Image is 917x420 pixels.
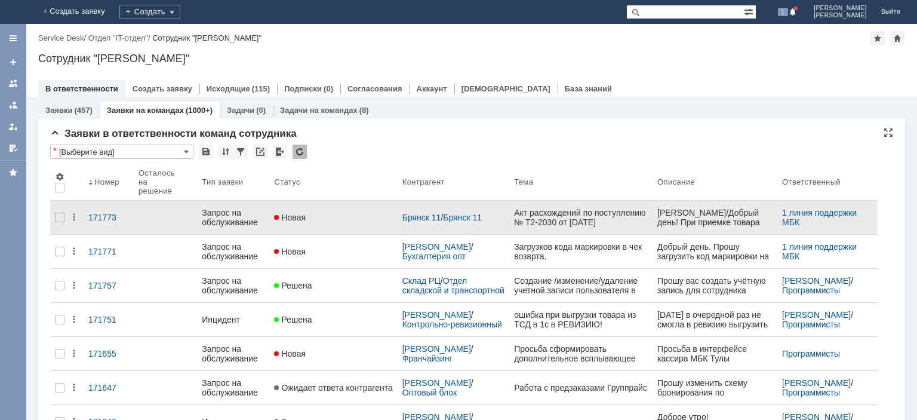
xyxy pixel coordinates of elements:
[69,349,79,358] div: Действия
[45,84,118,93] a: В ответственности
[4,53,23,72] a: Создать заявку
[402,276,441,286] a: Склад РЦ
[284,84,322,93] a: Подписки
[197,201,269,234] a: Запрос на обслуживание
[777,164,878,201] th: Ответственный
[88,33,152,42] div: /
[402,388,457,397] a: Оптовый блок
[402,276,504,295] div: /
[269,240,397,263] a: Новая
[402,344,471,354] a: [PERSON_NAME]
[274,383,392,393] span: Ожидает ответа контрагента
[509,269,653,302] a: Создание /изменение/удаление учетной записи пользователя в УТ
[402,252,466,261] a: Бухгалтерия опт
[84,164,134,201] th: Номер
[782,378,851,388] a: [PERSON_NAME]
[74,106,92,115] div: (457)
[814,12,867,19] span: [PERSON_NAME]
[119,5,180,19] div: Создать
[782,177,841,186] div: Ответственный
[814,5,867,12] span: [PERSON_NAME]
[88,383,129,393] div: 171647
[233,145,248,159] div: Фильтрация...
[69,383,79,393] div: Действия
[45,29,69,38] span: от 11.
[514,310,648,329] div: ошибка при выгрузки товара из ТСД в 1с в РЕВИЗИЮ!
[202,242,264,261] div: Запрос на обслуживание
[269,164,397,201] th: Статус
[197,164,269,201] th: Тип заявки
[657,177,696,186] div: Описание
[88,315,129,324] div: 171751
[509,376,653,400] a: Работа с предзаказами Группрайс
[53,146,56,155] div: Настройки списка отличаются от сохраненных в виде
[509,303,653,336] a: ошибка при выгрузки товара из ТСД в 1с в РЕВИЗИЮ!
[84,274,134,298] a: 171757
[782,276,873,295] div: /
[88,213,129,222] div: 171773
[69,281,79,290] div: Действия
[402,242,504,261] div: /
[509,235,653,268] a: Загрузков кода маркировки в чек возврта.
[269,206,397,229] a: Новая
[402,177,445,186] div: Контрагент
[514,242,648,261] div: Загрузков кода маркировки в чек возврта.
[398,164,509,201] th: Контрагент
[402,213,504,222] div: /
[88,33,148,42] a: Отдел "IT-отдел"
[509,201,653,234] a: Акт расхождений по поступлению № Т2-2030 от [DATE]
[256,106,266,115] div: (0)
[782,276,851,286] a: [PERSON_NAME]
[274,177,300,186] div: Статус
[152,33,261,42] div: Сотрудник "[PERSON_NAME]"
[84,342,134,366] a: 171655
[402,276,507,305] a: Отдел складской и транспортной логистики
[402,310,504,329] div: /
[782,242,859,261] a: 1 линия поддержки МБК
[139,168,183,195] div: Осталось на решение
[227,106,254,115] a: Задачи
[402,354,453,363] a: Франчайзинг
[197,371,269,404] a: Запрос на обслуживание
[4,74,23,93] a: Заявки на командах
[197,235,269,268] a: Запрос на обслуживание
[269,342,397,366] a: Новая
[94,177,119,186] div: Номер
[202,344,264,363] div: Запрос на обслуживание
[38,53,905,65] div: Сотрудник "[PERSON_NAME]"
[514,383,648,393] div: Работа с предзаказами Группрайс
[4,139,23,158] a: Мои согласования
[514,344,648,363] div: Просьба сформировать дополнительное всплывающее окно в интерфейсе продавца-консультанта во всех М...
[269,376,397,400] a: Ожидает ответа контрагента
[202,315,264,324] div: Инцидент
[782,378,873,397] div: /
[253,145,267,159] div: Скопировать ссылку на список
[274,213,306,222] span: Новая
[293,145,307,159] div: Обновлять список
[4,96,23,115] a: Заявки в моей ответственности
[207,84,250,93] a: Исходящие
[45,106,72,115] a: Заявки
[509,337,653,370] a: Просьба сформировать дополнительное всплывающее окно в интерфейсе продавца-консультанта во всех М...
[69,315,79,324] div: Действия
[69,213,79,222] div: Действия
[186,106,213,115] div: (1000+)
[443,213,482,222] a: Брянск 11
[88,281,129,290] div: 171757
[202,378,264,397] div: Запрос на обслуживание
[202,177,243,186] div: Тип заявки
[84,376,134,400] a: 171647
[50,128,297,139] span: Заявки в ответственности команд сотрудника
[199,145,213,159] div: Сохранить вид
[69,247,79,256] div: Действия
[402,378,471,388] a: [PERSON_NAME]
[870,31,885,45] div: Добавить в избранное
[402,242,471,252] a: [PERSON_NAME]
[782,349,840,358] a: Программисты
[84,206,134,229] a: 171773
[417,84,447,93] a: Аккаунт
[782,286,840,295] a: Программисты
[274,315,312,324] span: Решена
[84,308,134,332] a: 171751
[347,84,402,93] a: Согласования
